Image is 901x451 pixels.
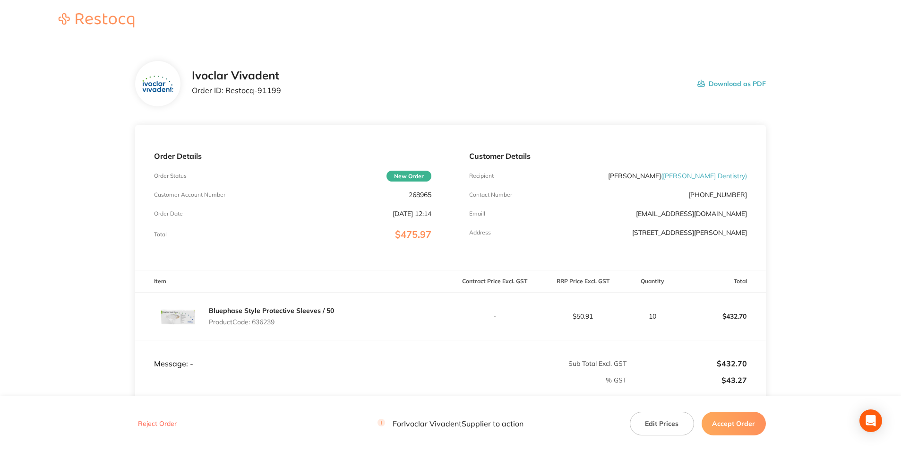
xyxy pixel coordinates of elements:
a: Restocq logo [49,13,144,29]
p: [STREET_ADDRESS][PERSON_NAME] [632,229,747,236]
button: Accept Order [702,412,766,435]
p: [DATE] 12:14 [393,210,431,217]
p: Order ID: Restocq- 91199 [192,86,281,95]
p: $50.91 [539,312,626,320]
p: [PHONE_NUMBER] [688,191,747,199]
p: Order Date [154,210,183,217]
p: - [451,312,538,320]
span: $475.97 [395,228,431,240]
p: Emaill [469,210,485,217]
a: [EMAIL_ADDRESS][DOMAIN_NAME] [636,209,747,218]
th: Item [135,270,450,293]
td: Message: - [135,340,450,368]
img: cmsyMXhqMw [154,293,201,340]
p: Contact Number [469,191,512,198]
p: % GST [136,376,626,384]
span: ( [PERSON_NAME] Dentistry ) [661,172,747,180]
p: $43.27 [627,376,747,384]
h2: Ivoclar Vivadent [192,69,281,82]
img: ZTZpajdpOQ [142,76,173,92]
p: $432.70 [678,305,765,328]
p: 10 [627,312,677,320]
span: New Order [386,171,431,182]
img: Restocq logo [49,13,144,27]
p: Customer Account Number [154,191,225,198]
p: Order Status [154,173,187,179]
p: Product Code: 636239 [209,318,334,326]
p: [PERSON_NAME] [608,172,747,180]
div: Open Intercom Messenger [859,409,882,432]
a: Bluephase Style Protective Sleeves / 50 [209,306,334,315]
p: Order Details [154,152,431,160]
p: Recipient [469,173,494,179]
p: $432.70 [627,359,747,368]
p: Sub Total Excl. GST [451,360,626,367]
th: RRP Price Excl. GST [539,270,627,293]
button: Edit Prices [630,412,694,435]
p: Customer Details [469,152,747,160]
th: Quantity [627,270,678,293]
th: Total [678,270,766,293]
button: Reject Order [135,420,180,428]
th: Contract Price Excl. GST [450,270,539,293]
p: 268965 [409,191,431,199]
p: Address [469,229,491,236]
button: Download as PDF [697,69,766,98]
p: For Ivoclar Vivadent Supplier to action [378,419,523,428]
p: Total [154,231,167,238]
